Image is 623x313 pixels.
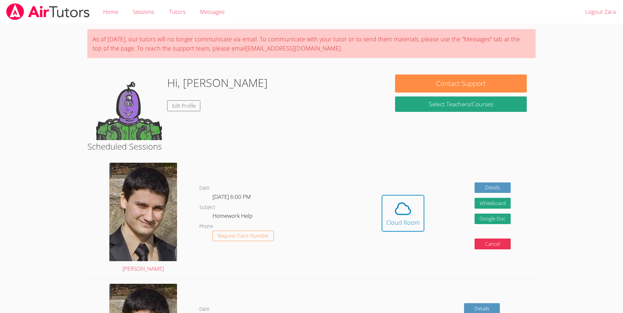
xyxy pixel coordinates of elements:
dt: Subject [199,203,215,212]
a: Select Teachers/Courses [395,96,527,112]
button: Cancel [475,239,511,249]
div: As of [DATE], our tutors will no longer communicate via email. To communicate with your tutor or ... [87,29,536,58]
span: Messages [200,8,225,15]
dd: Homework Help [212,211,254,222]
h2: Scheduled Sessions [87,140,536,153]
h1: Hi, [PERSON_NAME] [167,74,268,91]
img: default.png [96,74,162,140]
a: Details [475,182,511,193]
dt: Date [199,184,210,192]
a: [PERSON_NAME] [109,163,177,274]
button: Cloud Room [382,195,424,232]
a: Google Doc [475,214,511,224]
button: Contact Support [395,74,527,93]
span: Request Tutor Number [217,233,269,238]
button: Request Tutor Number [212,231,274,241]
a: Edit Profile [167,100,201,111]
span: [DATE] 6:00 PM [212,193,251,200]
dt: Phone [199,222,213,231]
button: Whiteboard [475,198,511,209]
img: airtutors_banner-c4298cdbf04f3fff15de1276eac7730deb9818008684d7c2e4769d2f7ddbe033.png [6,3,90,20]
div: Cloud Room [386,218,420,227]
img: david.jpg [109,163,177,261]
